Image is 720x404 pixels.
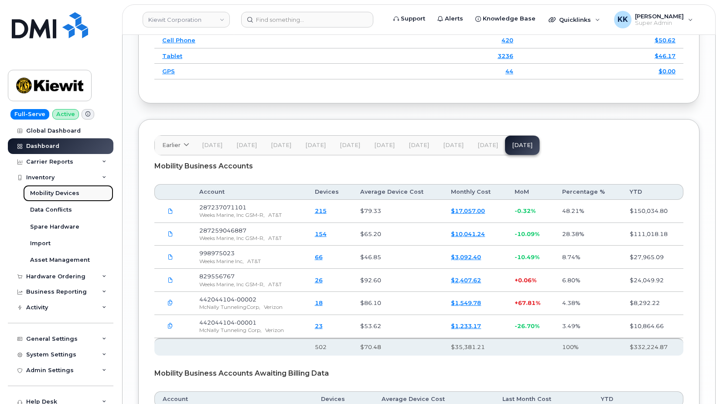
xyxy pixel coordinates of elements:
a: GPS [162,68,175,75]
a: 420 [502,37,513,44]
td: $10,864.66 [622,315,683,338]
span: Alerts [445,14,463,23]
span: + [515,299,518,306]
span: [PERSON_NAME] [635,13,684,20]
a: Cell Phone [162,37,195,44]
span: [DATE] [340,142,360,149]
span: [DATE] [271,142,291,149]
td: $27,965.09 [622,246,683,269]
span: 998975023 [199,250,235,257]
div: Kristin Kammer-Grossman [608,11,699,28]
a: $10,041.24 [451,230,485,237]
a: Earlier [155,136,195,155]
span: 829556767 [199,273,235,280]
th: 502 [307,338,353,356]
th: MoM [507,184,554,200]
span: McNally TunnelingCorp, [199,304,260,310]
td: 3.49% [554,315,621,338]
span: Weeks Marine, Inc GSM-R, [199,281,265,288]
td: $65.20 [352,223,443,246]
a: Tablet [162,52,182,59]
span: [DATE] [478,142,498,149]
a: 66 [315,253,323,260]
span: [DATE] [443,142,464,149]
td: $92.60 [352,269,443,292]
span: -10.49% [515,253,539,260]
a: 44 [505,68,513,75]
td: $86.10 [352,292,443,315]
span: 442044104-00002 [199,296,256,303]
div: Mobility Business Accounts [154,155,683,177]
span: AT&T [247,258,261,264]
span: 0.06% [518,277,536,284]
iframe: Messenger Launcher [682,366,713,397]
td: $150,034.80 [622,200,683,223]
a: $50.62 [655,37,676,44]
a: Kiewit Corporation [143,12,230,27]
div: Mobility Business Accounts Awaiting Billing Data [154,363,683,384]
td: $53.62 [352,315,443,338]
span: + [515,277,518,284]
a: Knowledge Base [469,10,542,27]
span: AT&T [268,281,282,288]
td: 6.80% [554,269,621,292]
td: 48.21% [554,200,621,223]
a: 23 [315,322,323,329]
span: Support [401,14,425,23]
th: YTD [622,184,683,200]
span: 67.81% [518,299,540,306]
td: $46.85 [352,246,443,269]
span: Knowledge Base [483,14,536,23]
span: [DATE] [236,142,257,149]
a: $1,233.17 [451,322,481,329]
span: Earlier [162,141,181,149]
a: 215 [315,207,327,214]
span: Verizon [264,304,283,310]
span: Quicklinks [559,16,591,23]
td: $24,049.92 [622,269,683,292]
span: McNally Tunneling Corp, [199,327,262,333]
td: $8,292.22 [622,292,683,315]
a: $0.00 [659,68,676,75]
th: Account [191,184,307,200]
td: $111,018.18 [622,223,683,246]
a: Alerts [431,10,469,27]
span: 287237071101 [199,204,246,211]
a: 154 [315,230,327,237]
th: $35,381.21 [443,338,507,356]
span: Weeks Marine, Inc GSM-R, [199,235,265,241]
span: -10.09% [515,230,539,237]
a: $2,407.62 [451,277,481,284]
a: Support [387,10,431,27]
a: $17,057.00 [451,207,485,214]
span: Weeks Marine, Inc GSM-R, [199,212,265,218]
td: $79.33 [352,200,443,223]
span: [DATE] [202,142,222,149]
td: 8.74% [554,246,621,269]
td: 4.38% [554,292,621,315]
span: [DATE] [409,142,429,149]
input: Find something... [241,12,373,27]
a: $1,549.78 [451,299,481,306]
span: 287259046887 [199,227,246,234]
span: KK [618,14,628,25]
span: [DATE] [305,142,326,149]
span: Verizon [265,327,284,333]
span: AT&T [268,235,282,241]
a: Kiewit.829556767_20250902_F.pdf [162,272,179,288]
div: Quicklinks [543,11,606,28]
a: 18 [315,299,323,306]
th: 100% [554,338,621,356]
span: AT&T [268,212,282,218]
a: $3,092.40 [451,253,481,260]
span: Super Admin [635,20,684,27]
a: Kiewit.998975023_20250908_F.pdf [162,250,179,265]
a: Kiewit.287237071101_20250902_F.pdf [162,203,179,219]
a: $46.17 [655,52,676,59]
span: -0.32% [515,207,536,214]
a: 26 [315,277,323,284]
span: 442044104-00001 [199,319,256,326]
span: Weeks Marine Inc, [199,258,244,264]
span: [DATE] [374,142,395,149]
a: Kiewit.287259046887_20250902_F.pdf [162,226,179,242]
